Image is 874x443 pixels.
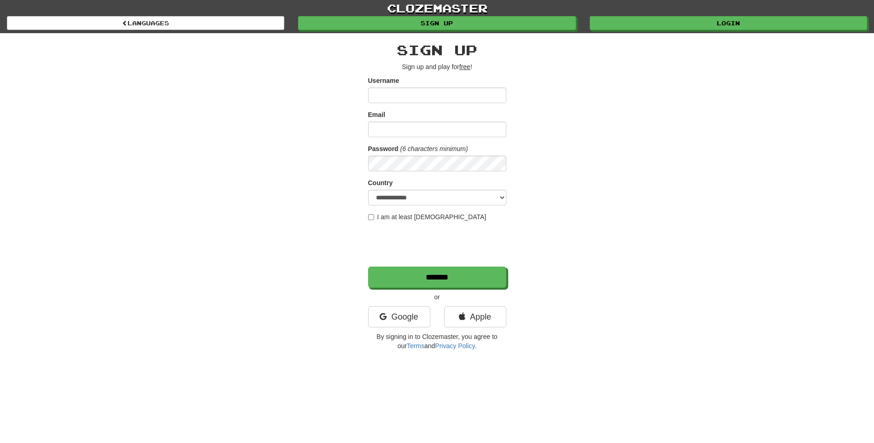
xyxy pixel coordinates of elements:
[444,306,506,327] a: Apple
[435,342,475,350] a: Privacy Policy
[459,63,470,70] u: free
[368,214,374,220] input: I am at least [DEMOGRAPHIC_DATA]
[368,76,399,85] label: Username
[400,145,468,152] em: (6 characters minimum)
[368,306,430,327] a: Google
[368,212,487,221] label: I am at least [DEMOGRAPHIC_DATA]
[368,144,399,153] label: Password
[407,342,424,350] a: Terms
[368,178,393,187] label: Country
[368,292,506,302] p: or
[368,332,506,350] p: By signing in to Clozemaster, you agree to our and .
[368,110,385,119] label: Email
[368,226,508,262] iframe: reCAPTCHA
[7,16,284,30] a: Languages
[298,16,575,30] a: Sign up
[368,42,506,58] h2: Sign up
[590,16,867,30] a: Login
[368,62,506,71] p: Sign up and play for !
